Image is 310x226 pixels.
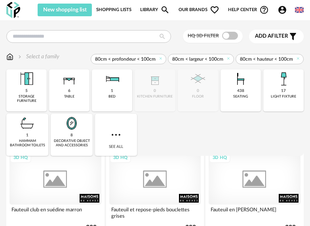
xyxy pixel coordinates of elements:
[179,4,219,16] span: Our brands
[70,133,73,138] div: 8
[274,69,293,88] img: Luminaire.png
[6,2,20,18] img: OXP
[210,5,219,15] span: Heart Outline icon
[18,114,37,133] img: Salle%20de%20bain.png
[103,69,122,88] img: Literie.png
[111,88,113,94] div: 1
[10,205,101,220] div: Fauteuil club en suédine marron
[140,4,170,16] a: LibraryMagnify icon
[109,205,201,220] div: Fauteuil et repose-pieds bouclettes grises
[68,88,70,94] div: 6
[26,133,29,138] div: 1
[295,6,304,14] img: us
[281,88,286,94] div: 17
[95,114,137,156] div: See all
[255,33,271,39] span: Add a
[240,56,293,62] span: 80cm < hauteur < 100cm
[110,153,131,163] div: 3D HQ
[9,139,46,148] div: hammam bathroom toilets
[62,114,81,133] img: Miroir.png
[43,7,87,13] span: New shopping list
[25,88,28,94] div: 5
[209,153,230,163] div: 3D HQ
[17,69,36,88] img: Meuble%20de%20rangement.png
[255,33,288,40] span: filter
[110,128,122,141] img: more.7b13dc1.svg
[228,5,269,15] span: Help centerHelp Circle Outline icon
[53,139,90,148] div: decorative object and accessories
[6,53,13,61] img: svg+xml;base64,PHN2ZyB3aWR0aD0iMTYiIGhlaWdodD0iMTciIHZpZXdCb3g9IjAgMCAxNiAxNyIgZmlsbD0ibm9uZSIgeG...
[237,88,244,94] div: 438
[188,33,219,38] span: HQ 3D filter
[95,56,156,62] span: 80cm < profondeur < 100cm
[17,53,23,61] img: svg+xml;base64,PHN2ZyB3aWR0aD0iMTYiIGhlaWdodD0iMTYiIHZpZXdCb3g9IjAgMCAxNiAxNiIgZmlsbD0ibm9uZSIgeG...
[64,94,74,99] div: table
[60,69,79,88] img: Table.png
[108,94,116,99] div: bed
[96,4,131,16] a: Shopping Lists
[233,94,248,99] div: seating
[249,30,304,43] button: Add afilter Filter icon
[278,5,287,15] span: Account Circle icon
[209,205,300,220] div: Fauteuil en [PERSON_NAME]
[17,53,59,61] div: Select a family
[9,94,44,103] div: storage furniture
[160,5,170,15] span: Magnify icon
[271,94,296,99] div: light fixture
[288,32,298,41] span: Filter icon
[278,5,291,15] span: Account Circle icon
[10,153,31,163] div: 3D HQ
[172,56,223,62] span: 80cm < largeur < 100cm
[259,5,269,15] span: Help Circle Outline icon
[231,69,250,88] img: Assise.png
[38,4,92,16] button: New shopping list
